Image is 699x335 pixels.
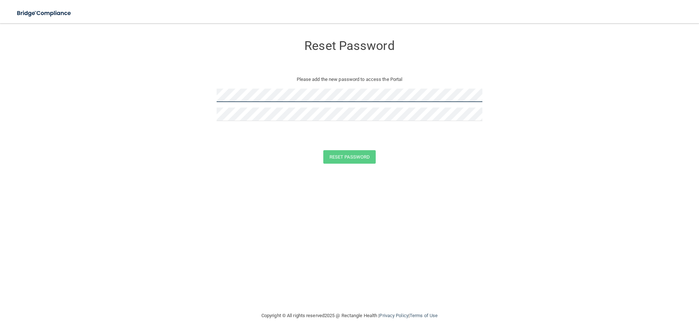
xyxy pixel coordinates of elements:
[410,313,438,318] a: Terms of Use
[222,75,477,84] p: Please add the new password to access the Portal
[379,313,408,318] a: Privacy Policy
[323,150,376,164] button: Reset Password
[11,6,78,21] img: bridge_compliance_login_screen.278c3ca4.svg
[217,304,482,327] div: Copyright © All rights reserved 2025 @ Rectangle Health | |
[573,283,690,312] iframe: Drift Widget Chat Controller
[217,39,482,52] h3: Reset Password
